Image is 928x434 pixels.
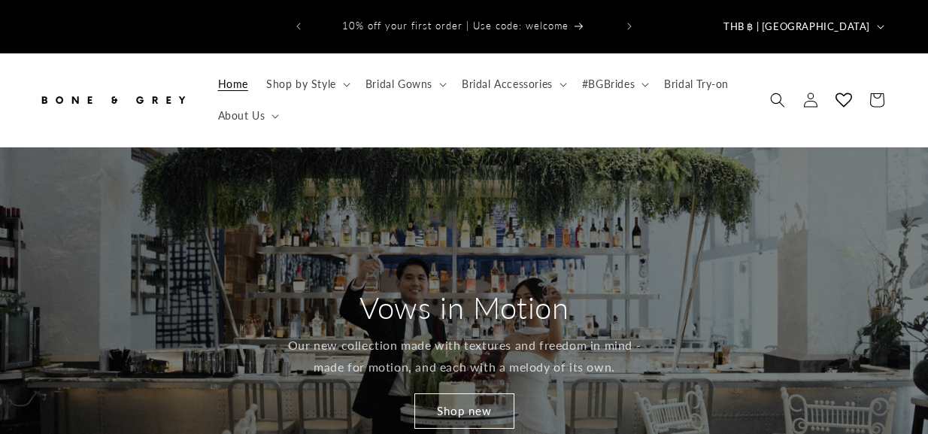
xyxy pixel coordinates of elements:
[359,288,569,327] h2: Vows in Motion
[286,335,643,378] p: Our new collection made with textures and freedom in mind - made for motion, and each with a melo...
[664,77,729,91] span: Bridal Try-on
[714,12,890,41] button: THB ฿ | [GEOGRAPHIC_DATA]
[209,100,286,132] summary: About Us
[38,83,188,117] img: Bone and Grey Bridal
[761,83,794,117] summary: Search
[257,68,356,100] summary: Shop by Style
[414,393,514,428] a: Shop new
[209,68,257,100] a: Home
[613,12,646,41] button: Next announcement
[365,77,432,91] span: Bridal Gowns
[573,68,655,100] summary: #BGBrides
[582,77,635,91] span: #BGBrides
[462,77,553,91] span: Bridal Accessories
[723,20,870,35] span: THB ฿ | [GEOGRAPHIC_DATA]
[218,109,265,123] span: About Us
[266,77,336,91] span: Shop by Style
[356,68,453,100] summary: Bridal Gowns
[218,77,248,91] span: Home
[282,12,315,41] button: Previous announcement
[342,20,569,32] span: 10% off your first order | Use code: welcome
[655,68,738,100] a: Bridal Try-on
[453,68,573,100] summary: Bridal Accessories
[32,77,194,122] a: Bone and Grey Bridal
